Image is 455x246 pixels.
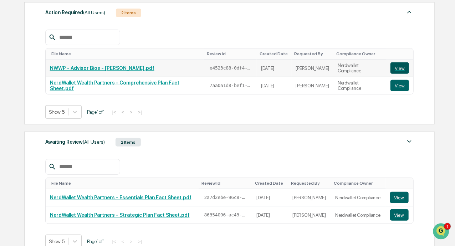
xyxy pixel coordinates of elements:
[121,57,130,65] button: Start new chat
[288,206,331,224] td: [PERSON_NAME]
[7,79,48,85] div: Past conversations
[52,127,57,133] div: 🗄️
[128,239,135,245] button: >
[110,109,118,115] button: |<
[201,181,250,186] div: Toggle SortBy
[432,222,451,242] iframe: Open customer support
[291,181,328,186] div: Toggle SortBy
[14,127,46,134] span: Preclearance
[331,189,385,206] td: Nerdwallet Compliance
[7,15,130,26] p: How can we help?
[32,62,98,67] div: We're available if you need us!
[119,239,127,245] button: <
[83,10,105,15] span: (All Users)
[4,137,48,150] a: 🔎Data Lookup
[257,60,292,77] td: [DATE]
[405,137,414,146] img: caret
[257,77,292,94] td: [DATE]
[45,8,105,17] div: Action Required
[7,127,13,133] div: 🖐️
[63,97,75,103] span: Sep 2
[50,212,190,218] a: NerdWallet Wealth Partners - Strategic Plan Fact Sheet.pdf
[136,239,144,245] button: >|
[50,157,86,163] a: Powered byPylon
[71,158,86,163] span: Pylon
[116,138,141,147] div: 2 Items
[50,80,179,91] a: NerdWallet Wealth Partners - Comprehensive Plan Fact Sheet.pdf
[252,189,288,206] td: [DATE]
[333,60,386,77] td: Nerdwallet Compliance
[87,239,105,244] span: Page 1 of 1
[119,109,127,115] button: <
[116,9,141,17] div: 2 Items
[252,206,288,224] td: [DATE]
[210,65,252,71] span: e4523c88-0df4-4e1a-9b00-6026178afce9
[111,78,130,86] button: See all
[50,65,154,71] a: NWWP - Advisor Bios - [PERSON_NAME].pdf
[59,127,88,134] span: Attestations
[390,62,409,74] button: View
[292,60,334,77] td: [PERSON_NAME]
[390,192,409,203] button: View
[51,51,201,56] div: Toggle SortBy
[260,51,289,56] div: Toggle SortBy
[392,181,410,186] div: Toggle SortBy
[136,109,144,115] button: >|
[204,212,247,218] span: 86354096-ac43-4d01-ba61-ba6da9c8ebd1
[7,141,13,147] div: 🔎
[49,124,91,137] a: 🗄️Attestations
[255,181,286,186] div: Toggle SortBy
[15,55,28,67] img: 8933085812038_c878075ebb4cc5468115_72.jpg
[7,90,19,102] img: Jack Rasmussen
[288,189,331,206] td: [PERSON_NAME]
[59,97,62,103] span: •
[7,55,20,67] img: 1746055101610-c473b297-6a78-478c-a979-82029cc54cd1
[204,195,247,200] span: 2a7d2ebe-96c8-4c06-b7f6-ad809dd87dd0
[333,77,386,94] td: Nerdwallet Compliance
[207,51,254,56] div: Toggle SortBy
[51,181,196,186] div: Toggle SortBy
[292,77,334,94] td: [PERSON_NAME]
[87,109,105,115] span: Page 1 of 1
[14,140,45,147] span: Data Lookup
[32,55,117,62] div: Start new chat
[392,51,410,56] div: Toggle SortBy
[110,239,118,245] button: |<
[390,80,409,91] button: View
[128,109,135,115] button: >
[4,124,49,137] a: 🖐️Preclearance
[390,209,409,221] button: View
[334,181,383,186] div: Toggle SortBy
[22,97,58,103] span: [PERSON_NAME]
[331,206,385,224] td: Nerdwallet Compliance
[210,83,252,88] span: 7aa0a1d8-bef1-4110-8d1c-c48bd9ec1c86
[83,139,105,145] span: (All Users)
[336,51,383,56] div: Toggle SortBy
[45,137,105,147] div: Awaiting Review
[50,195,191,200] a: NerdWallet Wealth Partners - Essentials Plan Fact Sheet.pdf
[295,51,331,56] div: Toggle SortBy
[405,8,414,16] img: caret
[14,97,20,103] img: 1746055101610-c473b297-6a78-478c-a979-82029cc54cd1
